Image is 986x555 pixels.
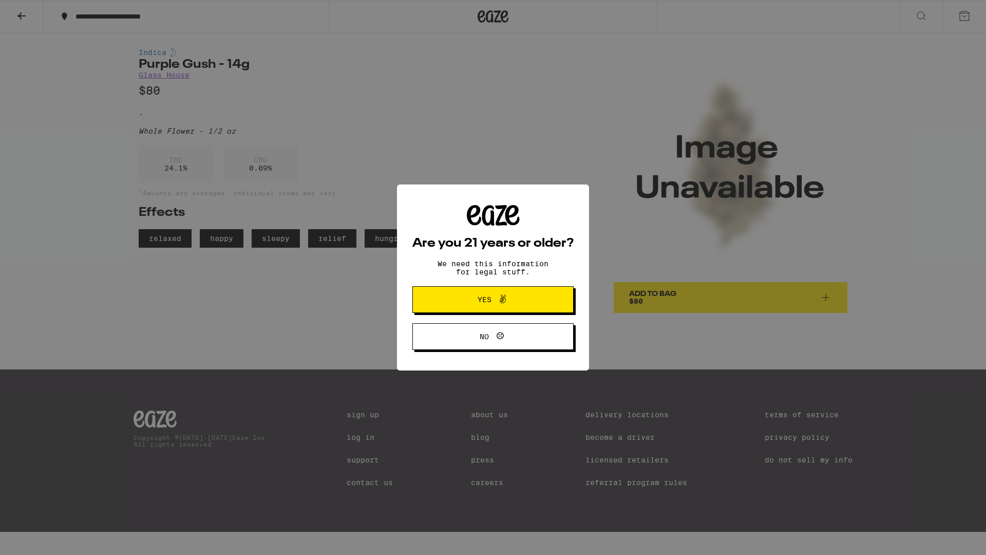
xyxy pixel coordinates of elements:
[480,333,489,340] span: No
[412,237,574,250] h2: Are you 21 years or older?
[478,296,491,303] span: Yes
[412,323,574,350] button: No
[429,260,557,276] p: We need this information for legal stuff.
[412,286,574,313] button: Yes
